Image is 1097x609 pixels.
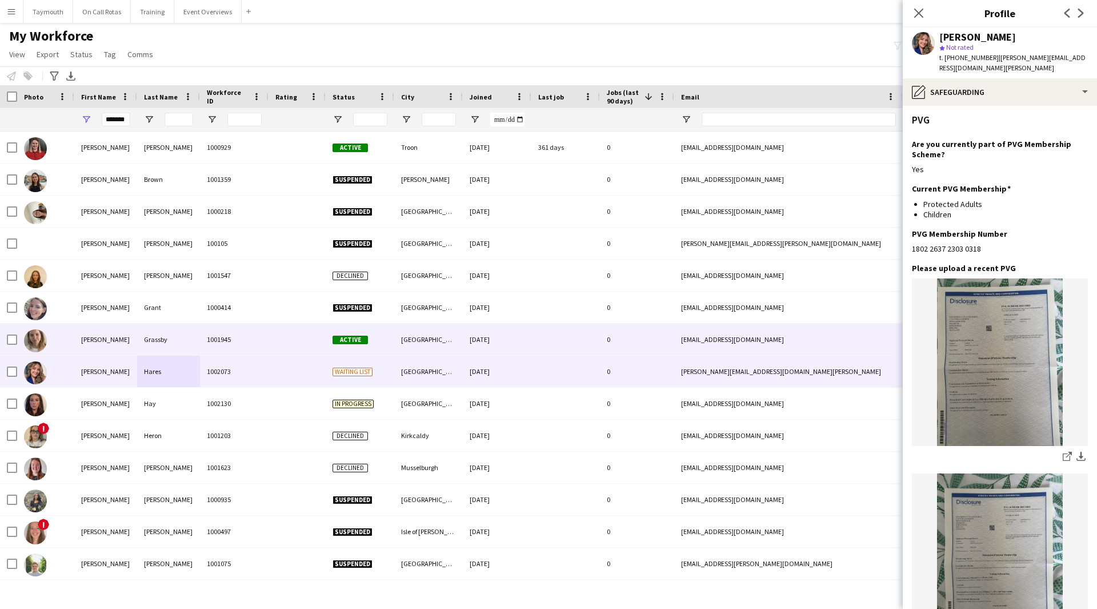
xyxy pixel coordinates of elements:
[137,260,200,291] div: [PERSON_NAME]
[394,228,463,259] div: [GEOGRAPHIC_DATA]
[23,1,73,23] button: Taymouth
[144,114,154,125] button: Open Filter Menu
[81,114,91,125] button: Open Filter Menu
[333,496,373,504] span: Suspended
[463,324,531,355] div: [DATE]
[394,516,463,547] div: Isle of [PERSON_NAME]
[600,356,674,387] div: 0
[333,560,373,568] span: Suspended
[946,43,974,51] span: Not rated
[401,93,414,101] span: City
[600,516,674,547] div: 0
[939,32,1016,42] div: [PERSON_NAME]
[74,260,137,291] div: [PERSON_NAME]
[394,548,463,579] div: [GEOGRAPHIC_DATA]
[333,432,368,440] span: Declined
[123,47,158,62] a: Comms
[165,113,193,126] input: Last Name Filter Input
[333,528,373,536] span: Suspended
[681,93,699,101] span: Email
[24,137,47,160] img: Rebecca Brennan
[131,1,174,23] button: Training
[24,297,47,320] img: Rebecca Grant
[73,1,131,23] button: On Call Rotas
[200,324,269,355] div: 1001945
[333,336,368,344] span: Active
[24,169,47,192] img: Rebecca Brown
[333,464,368,472] span: Declined
[24,265,47,288] img: Rebecca Flannery
[32,47,63,62] a: Export
[333,208,373,216] span: Suspended
[200,452,269,483] div: 1001623
[674,324,903,355] div: [EMAIL_ADDRESS][DOMAIN_NAME]
[137,164,200,195] div: Brown
[463,484,531,515] div: [DATE]
[37,49,59,59] span: Export
[923,199,1088,209] li: Protected Adults
[463,164,531,195] div: [DATE]
[939,53,1086,72] span: | [PERSON_NAME][EMAIL_ADDRESS][DOMAIN_NAME][PERSON_NAME]
[600,548,674,579] div: 0
[422,113,456,126] input: City Filter Input
[200,388,269,419] div: 1002130
[600,420,674,451] div: 0
[227,113,262,126] input: Workforce ID Filter Input
[463,356,531,387] div: [DATE]
[99,47,121,62] a: Tag
[207,114,217,125] button: Open Filter Menu
[200,260,269,291] div: 1001547
[674,484,903,515] div: [EMAIL_ADDRESS][DOMAIN_NAME]
[903,6,1097,21] h3: Profile
[333,400,374,408] span: In progress
[674,548,903,579] div: [EMAIL_ADDRESS][PERSON_NAME][DOMAIN_NAME]
[912,263,1016,273] h3: Please upload a recent PVG
[394,484,463,515] div: [GEOGRAPHIC_DATA]
[74,548,137,579] div: [PERSON_NAME]
[200,356,269,387] div: 1002073
[463,292,531,323] div: [DATE]
[74,324,137,355] div: [PERSON_NAME]
[463,132,531,163] div: [DATE]
[600,324,674,355] div: 0
[353,113,387,126] input: Status Filter Input
[137,484,200,515] div: [PERSON_NAME]
[24,329,47,352] img: Rebecca Grassby
[24,93,43,101] span: Photo
[394,388,463,419] div: [GEOGRAPHIC_DATA]
[24,425,47,448] img: Rebecca Heron
[600,292,674,323] div: 0
[200,292,269,323] div: 1000414
[674,388,903,419] div: [EMAIL_ADDRESS][DOMAIN_NAME]
[333,176,373,184] span: Suspended
[275,93,297,101] span: Rating
[607,88,640,105] span: Jobs (last 90 days)
[600,388,674,419] div: 0
[38,519,49,530] span: !
[137,452,200,483] div: [PERSON_NAME]
[600,260,674,291] div: 0
[600,132,674,163] div: 0
[24,361,47,384] img: Rebecca Hares
[9,49,25,59] span: View
[463,196,531,227] div: [DATE]
[463,260,531,291] div: [DATE]
[600,228,674,259] div: 0
[174,1,242,23] button: Event Overviews
[394,356,463,387] div: [GEOGRAPHIC_DATA]
[74,132,137,163] div: [PERSON_NAME]
[24,489,47,512] img: Rebecca Holmes
[394,260,463,291] div: [GEOGRAPHIC_DATA]
[74,228,137,259] div: [PERSON_NAME]
[74,196,137,227] div: [PERSON_NAME]
[102,113,130,126] input: First Name Filter Input
[74,516,137,547] div: [PERSON_NAME]
[470,114,480,125] button: Open Filter Menu
[674,228,903,259] div: [PERSON_NAME][EMAIL_ADDRESS][PERSON_NAME][DOMAIN_NAME]
[200,516,269,547] div: 1000497
[912,139,1079,160] h3: Are you currently part of PVG Membership Scheme?
[674,292,903,323] div: [EMAIL_ADDRESS][DOMAIN_NAME]
[538,93,564,101] span: Last job
[200,228,269,259] div: 100105
[74,452,137,483] div: [PERSON_NAME]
